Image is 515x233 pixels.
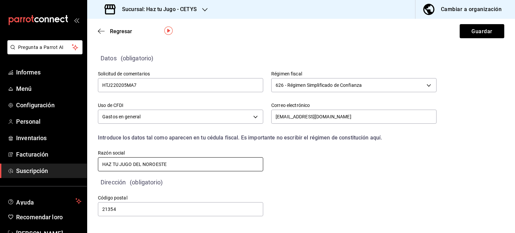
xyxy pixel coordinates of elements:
[16,134,47,141] font: Inventarios
[16,85,32,92] font: Menú
[16,214,63,221] font: Recomendar loro
[98,150,125,156] font: Razón social
[7,40,82,54] button: Pregunta a Parrot AI
[441,6,502,12] font: Cambiar a organización
[16,167,48,174] font: Suscripción
[471,28,492,34] font: Guardar
[164,26,173,35] img: Marcador de información sobre herramientas
[16,151,48,158] font: Facturación
[102,114,140,119] font: Gastos en general
[276,82,362,88] font: 626 - Régimen Simplificado de Confianza
[271,103,310,108] font: Correo electrónico
[122,6,197,12] font: Sucursal: Haz tu Jugo - CETYS
[271,71,302,76] font: Régimen fiscal
[5,49,82,56] a: Pregunta a Parrot AI
[74,17,79,23] button: abrir_cajón_menú
[110,28,132,35] font: Regresar
[98,103,123,108] font: Uso de CFDI
[98,71,150,76] font: Solicitud de comentarios
[16,199,34,206] font: Ayuda
[98,134,382,141] font: Introduce los datos tal como aparecen en tu cédula fiscal. Es importante no escribir el régimen d...
[98,195,127,200] font: Código postal
[16,118,41,125] font: Personal
[460,24,504,38] button: Guardar
[16,69,41,76] font: Informes
[16,102,55,109] font: Configuración
[18,45,64,50] font: Pregunta a Parrot AI
[98,28,132,35] button: Regresar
